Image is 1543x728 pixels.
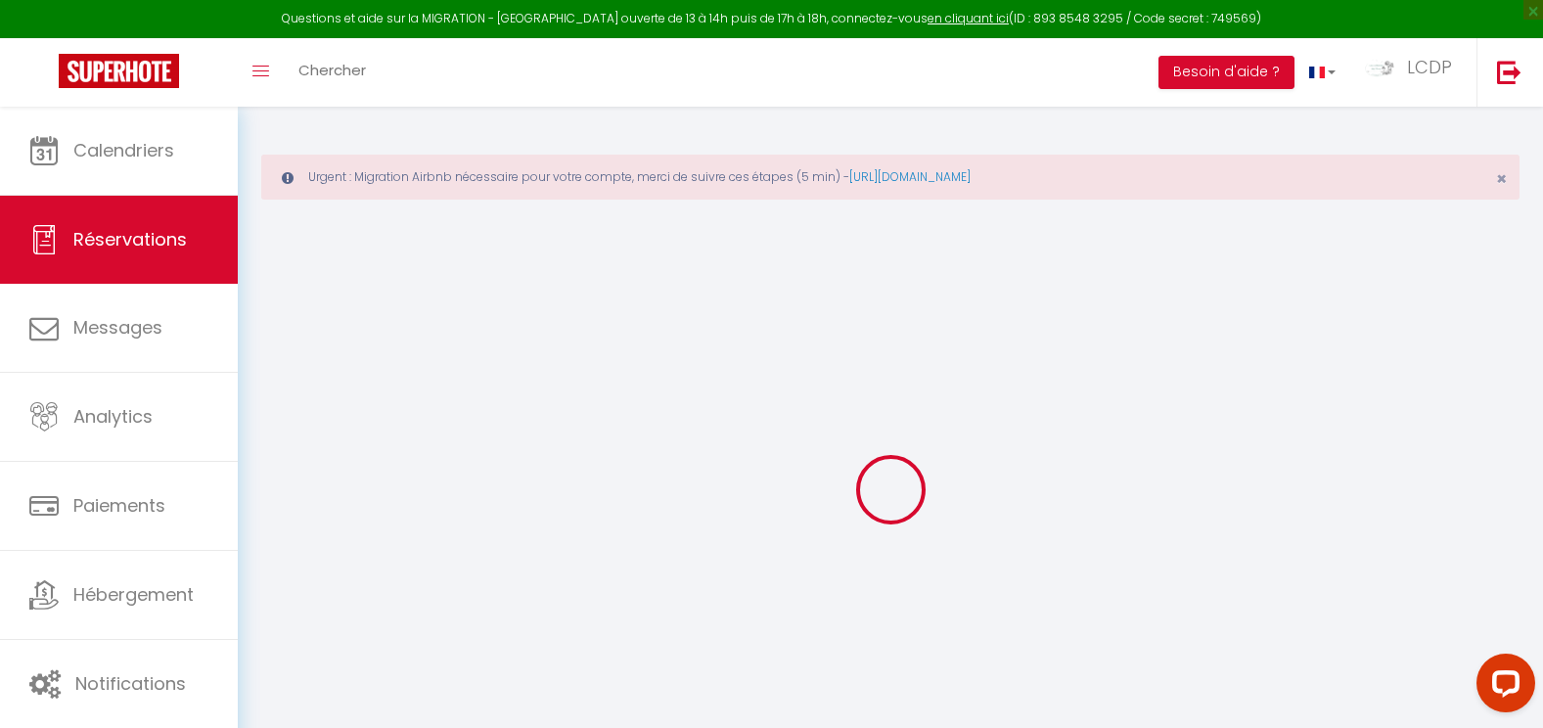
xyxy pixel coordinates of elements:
[284,38,381,107] a: Chercher
[73,227,187,251] span: Réservations
[73,404,153,429] span: Analytics
[1461,646,1543,728] iframe: LiveChat chat widget
[59,54,179,88] img: Super Booking
[1350,38,1476,107] a: ... LCDP
[1365,57,1394,78] img: ...
[75,671,186,696] span: Notifications
[1496,170,1507,188] button: Close
[73,138,174,162] span: Calendriers
[849,168,971,185] a: [URL][DOMAIN_NAME]
[1407,55,1452,79] span: LCDP
[1496,166,1507,191] span: ×
[73,582,194,607] span: Hébergement
[1497,60,1521,84] img: logout
[261,155,1520,200] div: Urgent : Migration Airbnb nécessaire pour votre compte, merci de suivre ces étapes (5 min) -
[73,315,162,340] span: Messages
[1158,56,1294,89] button: Besoin d'aide ?
[928,10,1009,26] a: en cliquant ici
[73,493,165,518] span: Paiements
[298,60,366,80] span: Chercher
